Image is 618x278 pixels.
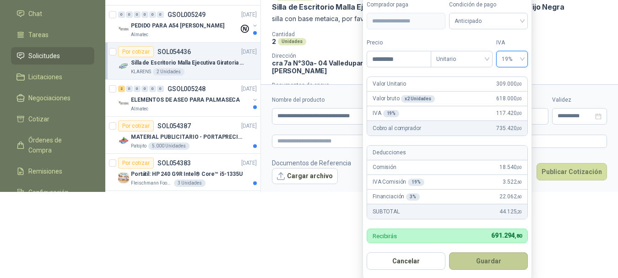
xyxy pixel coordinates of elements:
a: Chat [11,5,94,22]
button: Cancelar [367,252,445,270]
img: Company Logo [118,98,129,109]
span: ,00 [516,96,522,101]
p: Valor bruto [373,94,435,103]
a: Tareas [11,26,94,44]
p: SOL054436 [157,49,191,55]
div: 2 [118,86,125,92]
span: ,80 [515,233,522,239]
span: Chat [28,9,42,19]
p: Cobro al comprador [373,124,421,133]
span: Negociaciones [28,93,70,103]
a: 2 0 0 0 0 0 GSOL005248[DATE] Company LogoELEMENTOS DE ASEO PARA PALMASECAAlmatec [118,83,259,113]
p: Recibirás [373,233,397,239]
p: GSOL005248 [168,86,206,92]
label: Nombre del producto [272,96,421,104]
div: 0 [134,86,141,92]
span: 44.125 [499,207,522,216]
p: Cantidad [272,31,389,38]
a: Remisiones [11,163,94,180]
div: 0 [157,86,164,92]
div: 19 % [408,179,424,186]
span: ,60 [516,194,522,199]
p: Valor Unitario [373,80,406,88]
a: Órdenes de Compra [11,131,94,159]
span: Cotizar [28,114,49,124]
img: Company Logo [118,24,129,35]
p: Patojito [131,142,146,150]
p: 2 [272,38,276,45]
p: silla con base metaica, por favor adjuntar imagenes y ficha tecnica [272,14,607,24]
p: [DATE] [241,85,257,93]
span: Unitario [436,52,487,66]
a: Configuración [11,184,94,201]
p: SOL054383 [157,160,191,166]
span: ,60 [516,180,522,185]
p: SOL054387 [157,123,191,129]
span: Tareas [28,30,49,40]
span: ,00 [516,165,522,170]
span: 691.294 [491,232,522,239]
div: Por cotizar [118,46,154,57]
div: 0 [134,11,141,18]
div: Por cotizar [118,120,154,131]
p: Portátil: HP 240 G9R Intel® Core™ i5-1335U [131,170,243,179]
span: 19% [502,52,522,66]
div: 0 [149,86,156,92]
span: 309.000 [496,80,522,88]
a: Negociaciones [11,89,94,107]
span: Remisiones [28,166,62,176]
div: 0 [141,11,148,18]
p: PEDIDO PARA A54 [PERSON_NAME] [131,22,224,30]
div: Unidades [278,38,306,45]
div: 3 Unidades [174,180,206,187]
label: Condición de pago [449,0,528,9]
p: GSOL005249 [168,11,206,18]
span: Órdenes de Compra [28,135,86,155]
a: Por cotizarSOL054436[DATE] Company LogoSilla de Escritorio Malla Ejecutiva Giratoria Cromada con ... [105,43,260,80]
span: ,00 [516,126,522,131]
label: Comprador paga [367,0,445,9]
p: Comisión [373,163,396,172]
span: Anticipado [455,14,522,28]
a: Licitaciones [11,68,94,86]
div: 0 [157,11,164,18]
p: MATERIAL PUBLICITARIO - PORTAPRECIOS VER ADJUNTO [131,133,245,142]
label: Precio [367,38,431,47]
p: [DATE] [241,11,257,19]
span: Configuración [28,187,69,197]
p: Fleischmann Foods S.A. [131,180,172,187]
div: 5.000 Unidades [148,142,190,150]
span: 117.420 [496,109,522,118]
span: 22.062 [499,192,522,201]
p: KLARENS [131,68,151,76]
a: Cotizar [11,110,94,128]
div: 19 % [383,110,400,117]
a: Por cotizarSOL054387[DATE] Company LogoMATERIAL PUBLICITARIO - PORTAPRECIOS VER ADJUNTOPatojito5.... [105,117,260,154]
div: x 2 Unidades [401,95,435,103]
p: [DATE] [241,48,257,56]
div: 0 [141,86,148,92]
a: Solicitudes [11,47,94,65]
span: ,20 [516,209,522,214]
p: cra 7a N°30a- 04 Valledupar , [PERSON_NAME] [272,59,370,75]
div: 0 [126,86,133,92]
p: Almatec [131,105,148,113]
span: Solicitudes [28,51,60,61]
p: Almatec [131,31,148,38]
p: IVA Comisión [373,178,424,186]
a: 0 0 0 0 0 0 GSOL005249[DATE] Company LogoPEDIDO PARA A54 [PERSON_NAME]Almatec [118,9,259,38]
p: [DATE] [241,159,257,168]
p: IVA [373,109,399,118]
span: 618.000 [496,94,522,103]
p: Silla de Escritorio Malla Ejecutiva Giratoria Cromada con Reposabrazos Fijo Negra [131,59,245,67]
span: ,00 [516,82,522,87]
span: ,00 [516,111,522,116]
div: 0 [118,11,125,18]
span: 18.540 [499,163,522,172]
div: 0 [149,11,156,18]
p: [DATE] [241,122,257,131]
p: SUBTOTAL [373,207,400,216]
button: Publicar Cotización [537,163,607,180]
div: 0 [126,11,133,18]
div: Por cotizar [118,158,154,169]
